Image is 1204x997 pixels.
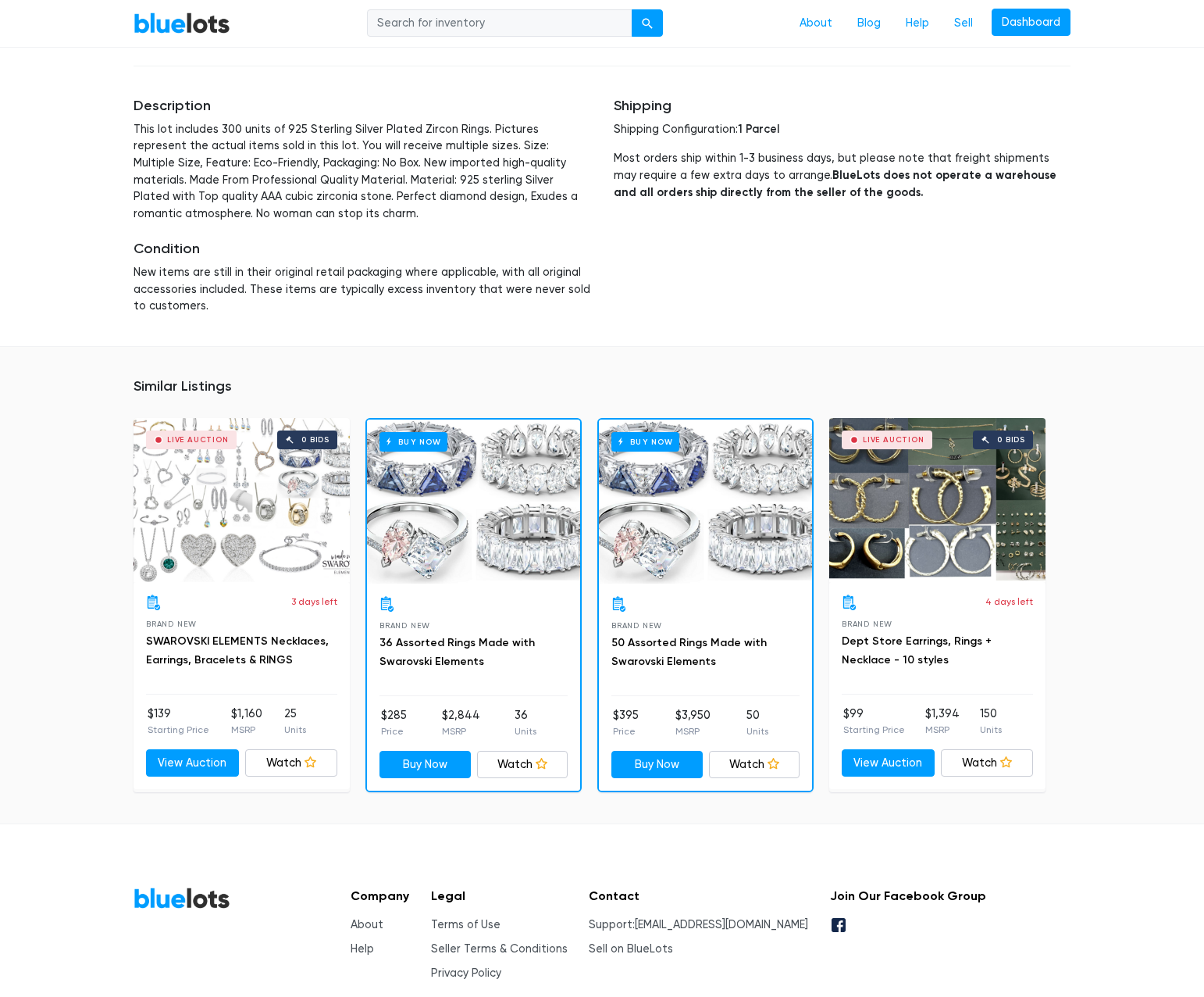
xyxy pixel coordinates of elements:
a: View Auction [146,749,239,777]
h5: Company [351,888,409,903]
a: Watch [709,751,800,779]
p: MSRP [442,724,480,738]
p: Starting Price [843,723,905,737]
p: Units [980,723,1002,737]
p: 4 days left [985,595,1033,609]
p: MSRP [231,723,262,737]
h5: Contact [589,888,808,903]
a: Buy Now [379,751,471,779]
li: $3,950 [675,707,711,738]
a: Terms of Use [431,918,500,931]
a: Buy Now [367,420,580,584]
li: $1,160 [231,706,262,737]
p: 3 days left [291,595,337,609]
li: $1,394 [925,706,960,737]
p: Units [284,723,306,737]
p: Units [746,724,768,738]
h5: Shipping [614,98,1070,115]
li: Support: [589,917,808,934]
div: 0 bids [301,436,329,444]
span: Brand New [611,621,662,630]
div: Live Auction [167,436,229,444]
span: Brand New [146,620,197,628]
strong: BlueLots does not operate a warehouse and all orders ship directly from the seller of the goods. [614,168,1056,199]
a: Live Auction 0 bids [829,418,1045,582]
a: View Auction [842,749,935,777]
span: 1 Parcel [738,122,779,136]
a: BlueLots [134,12,230,34]
h5: Description [134,98,590,115]
a: BlueLots [134,887,230,909]
p: Price [613,724,639,738]
a: Watch [941,749,1034,777]
p: Shipping Configuration: [614,121,1070,138]
input: Search for inventory [367,9,632,38]
li: 36 [515,707,536,738]
li: $99 [843,706,905,737]
p: Starting Price [148,723,209,737]
a: Buy Now [611,751,703,779]
p: Most orders ship within 1-3 business days, but please note that freight shipments may require a f... [614,150,1070,201]
a: Watch [477,751,568,779]
a: About [787,9,845,38]
a: Watch [245,749,338,777]
li: $285 [381,707,407,738]
li: 50 [746,707,768,738]
a: Blog [845,9,893,38]
span: Brand New [842,620,892,628]
h5: Similar Listings [134,378,1070,395]
p: MSRP [675,724,711,738]
a: Sell [942,9,985,38]
h5: Legal [431,888,568,903]
h6: Buy Now [379,432,447,452]
a: Sell on BlueLots [589,942,673,956]
a: Dept Store Earrings, Rings + Necklace - 10 styles [842,634,992,666]
li: $2,844 [442,707,480,738]
li: $395 [613,707,639,738]
a: Help [893,9,942,38]
a: [EMAIL_ADDRESS][DOMAIN_NAME] [635,918,808,931]
a: SWAROVSKI ELEMENTS Necklaces, Earrings, Bracelets & RINGS [146,634,329,666]
span: Brand New [379,621,430,630]
a: 50 Assorted Rings Made with Swarovski Elements [611,636,767,668]
a: Buy Now [599,420,812,584]
div: Live Auction [863,436,924,444]
li: 25 [284,706,306,737]
a: About [351,918,383,931]
a: Dashboard [992,9,1070,37]
h6: Buy Now [611,432,679,452]
a: Live Auction 0 bids [134,418,350,582]
p: This lot includes 300 units of 925 Sterling Silver Plated Zircon Rings. Pictures represent the ac... [134,121,590,223]
p: New items are still in their original retail packaging where applicable, with all original access... [134,264,590,315]
div: 0 bids [997,436,1025,444]
p: MSRP [925,723,960,737]
a: Privacy Policy [431,967,501,980]
a: 36 Assorted Rings Made with Swarovski Elements [379,636,535,668]
li: $139 [148,706,209,737]
h5: Join Our Facebook Group [830,888,986,903]
p: Price [381,724,407,738]
a: Help [351,942,374,956]
li: 150 [980,706,1002,737]
h5: Condition [134,241,590,258]
a: Seller Terms & Conditions [431,942,568,956]
p: Units [515,724,536,738]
